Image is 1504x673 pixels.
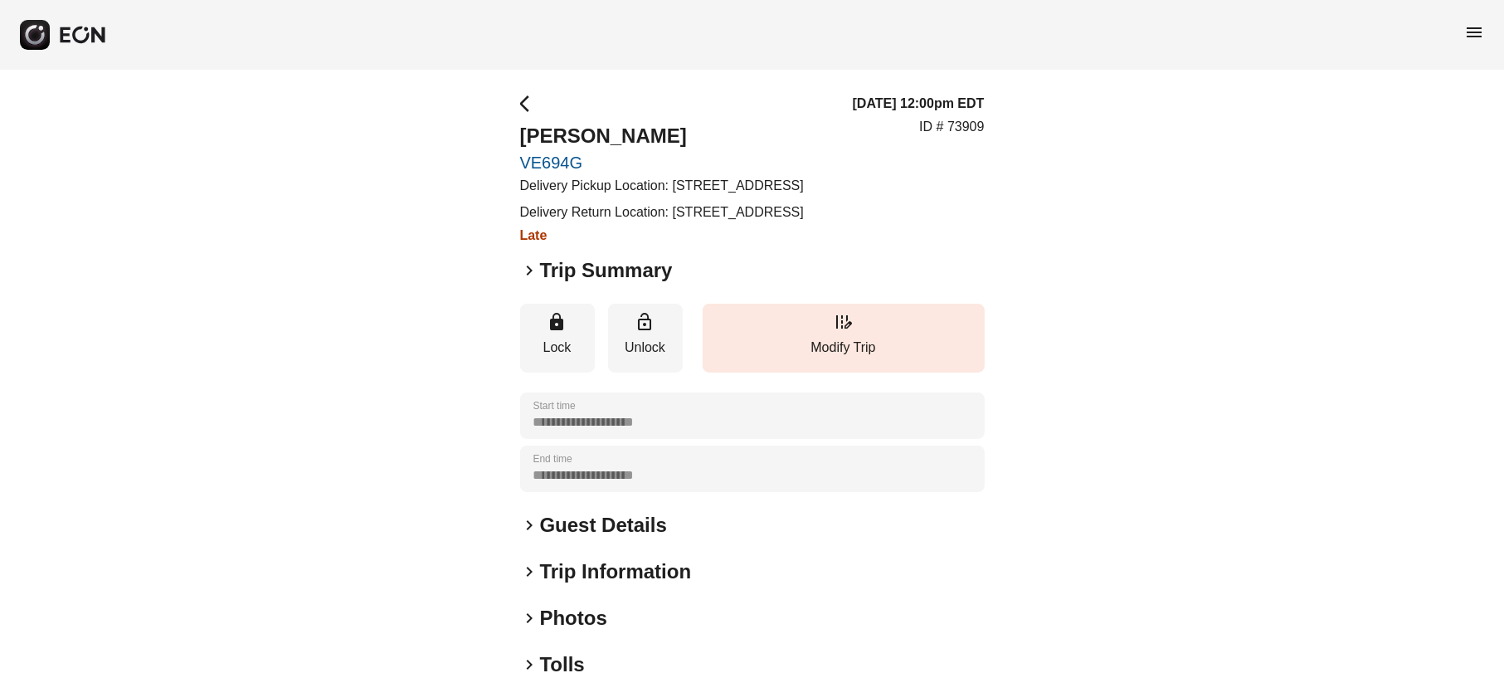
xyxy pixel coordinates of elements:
button: Lock [520,304,595,373]
span: keyboard_arrow_right [520,515,540,535]
h2: Photos [540,605,607,632]
p: Delivery Pickup Location: [STREET_ADDRESS] [520,176,804,196]
span: edit_road [834,312,854,332]
span: menu [1464,22,1484,42]
p: Delivery Return Location: [STREET_ADDRESS] [520,202,804,222]
h2: Trip Summary [540,257,673,284]
span: lock_open [635,312,655,332]
button: Modify Trip [703,304,985,373]
span: keyboard_arrow_right [520,608,540,628]
p: Lock [528,338,587,358]
h3: [DATE] 12:00pm EDT [853,94,985,114]
h3: Late [520,226,804,246]
span: keyboard_arrow_right [520,261,540,280]
p: Modify Trip [711,338,976,358]
p: Unlock [616,338,674,358]
p: ID # 73909 [919,117,984,137]
a: VE694G [520,153,804,173]
span: lock [548,312,567,332]
span: arrow_back_ios [520,94,540,114]
button: Unlock [608,304,683,373]
h2: Trip Information [540,558,692,585]
span: keyboard_arrow_right [520,562,540,582]
h2: [PERSON_NAME] [520,123,804,149]
h2: Guest Details [540,512,667,539]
